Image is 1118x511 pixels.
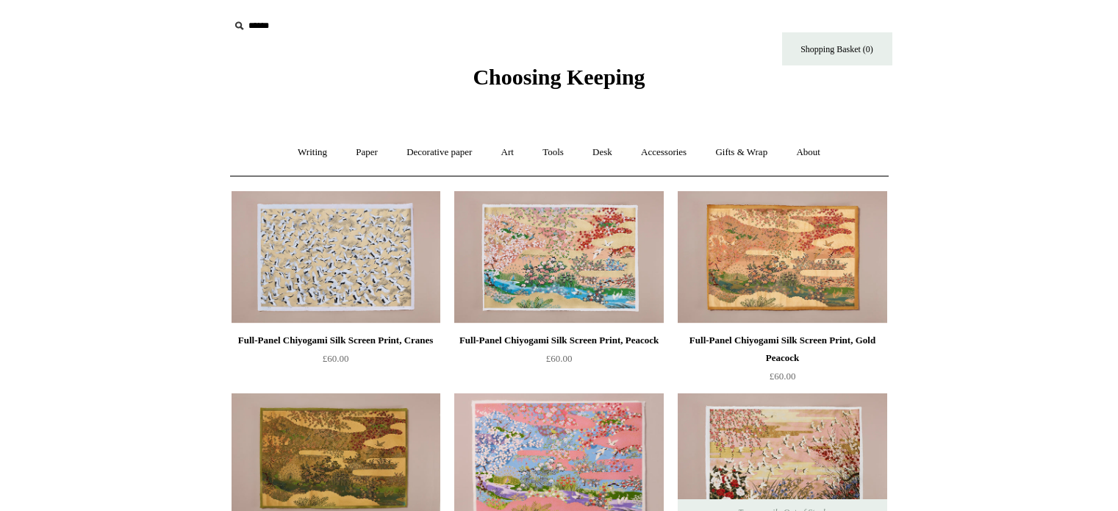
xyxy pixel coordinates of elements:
span: £60.00 [770,371,796,382]
img: Full-Panel Chiyogami Silk Screen Print, Cranes [232,191,440,324]
img: Full-Panel Chiyogami Silk Screen Print, Gold Peacock [678,191,886,324]
a: Decorative paper [393,133,485,172]
img: Full-Panel Chiyogami Silk Screen Print, Peacock [454,191,663,324]
a: Tools [529,133,577,172]
a: Full-Panel Chiyogami Silk Screen Print, Cranes Full-Panel Chiyogami Silk Screen Print, Cranes [232,191,440,324]
span: Choosing Keeping [473,65,645,89]
a: Full-Panel Chiyogami Silk Screen Print, Cranes £60.00 [232,332,440,392]
a: Writing [284,133,340,172]
div: Full-Panel Chiyogami Silk Screen Print, Gold Peacock [681,332,883,367]
a: Gifts & Wrap [702,133,781,172]
a: Paper [343,133,391,172]
a: Shopping Basket (0) [782,32,892,65]
a: Full-Panel Chiyogami Silk Screen Print, Gold Peacock Full-Panel Chiyogami Silk Screen Print, Gold... [678,191,886,324]
a: Full-Panel Chiyogami Silk Screen Print, Peacock £60.00 [454,332,663,392]
a: Art [488,133,527,172]
div: Full-Panel Chiyogami Silk Screen Print, Peacock [458,332,659,349]
div: Full-Panel Chiyogami Silk Screen Print, Cranes [235,332,437,349]
a: Choosing Keeping [473,76,645,87]
a: About [783,133,834,172]
a: Full-Panel Chiyogami Silk Screen Print, Gold Peacock £60.00 [678,332,886,392]
a: Full-Panel Chiyogami Silk Screen Print, Peacock Full-Panel Chiyogami Silk Screen Print, Peacock [454,191,663,324]
a: Desk [579,133,626,172]
span: £60.00 [546,353,573,364]
a: Accessories [628,133,700,172]
span: £60.00 [323,353,349,364]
